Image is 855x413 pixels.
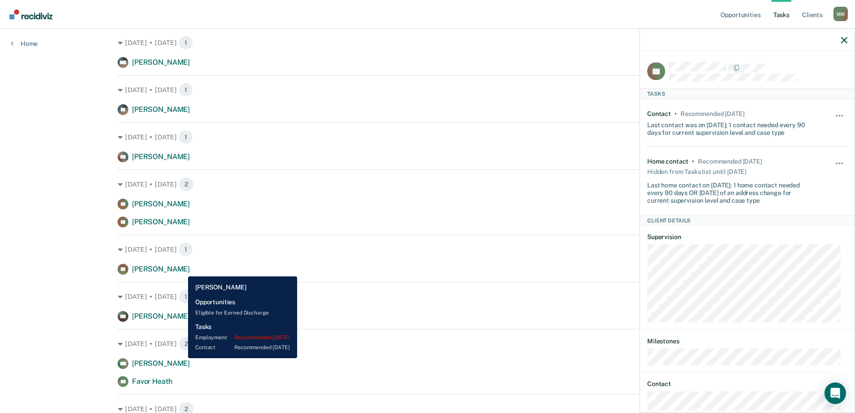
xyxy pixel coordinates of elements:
div: Tasks [640,88,855,99]
span: [PERSON_NAME] [132,152,190,161]
span: 2 [179,337,194,351]
span: [PERSON_NAME] [132,312,190,320]
div: Recommended in 18 days [680,110,744,117]
span: [PERSON_NAME] [132,359,190,368]
div: • [675,110,677,117]
div: [DATE] • [DATE] [118,177,737,191]
dt: Milestones [647,338,847,345]
div: [DATE] • [DATE] [118,337,737,351]
span: 1 [179,289,193,304]
div: Client Details [640,215,855,226]
div: [DATE] • [DATE] [118,83,737,97]
span: 1 [179,242,193,257]
div: [DATE] • [DATE] [118,242,737,257]
span: 1 [179,36,193,50]
span: 2 [179,177,194,191]
img: Recidiviz [9,9,53,19]
span: 1 [179,130,193,144]
span: [PERSON_NAME] [132,218,190,226]
div: [DATE] • [DATE] [118,130,737,144]
span: Favor Heath [132,377,172,386]
div: [DATE] • [DATE] [118,289,737,304]
div: Hidden from Tasks list until [DATE] [647,165,746,178]
a: Home [11,40,38,48]
div: [DATE] • [DATE] [118,36,737,50]
button: Profile dropdown button [833,7,848,21]
dt: Supervision [647,233,847,240]
div: Last contact was on [DATE]; 1 contact needed every 90 days for current supervision level and case... [647,117,814,136]
div: Contact [647,110,671,117]
span: [PERSON_NAME] [132,58,190,67]
dt: Contact [647,380,847,388]
div: M M [833,7,848,21]
span: [PERSON_NAME] [132,105,190,114]
span: [PERSON_NAME] [132,200,190,208]
div: Last home contact on [DATE]; 1 home contact needed every 90 days OR [DATE] of an address change f... [647,178,814,204]
div: Home contact [647,158,688,165]
span: 1 [179,83,193,97]
span: [PERSON_NAME] [132,265,190,273]
div: • [692,158,694,165]
div: Recommended in 18 days [698,158,762,165]
div: Open Intercom Messenger [824,382,846,404]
